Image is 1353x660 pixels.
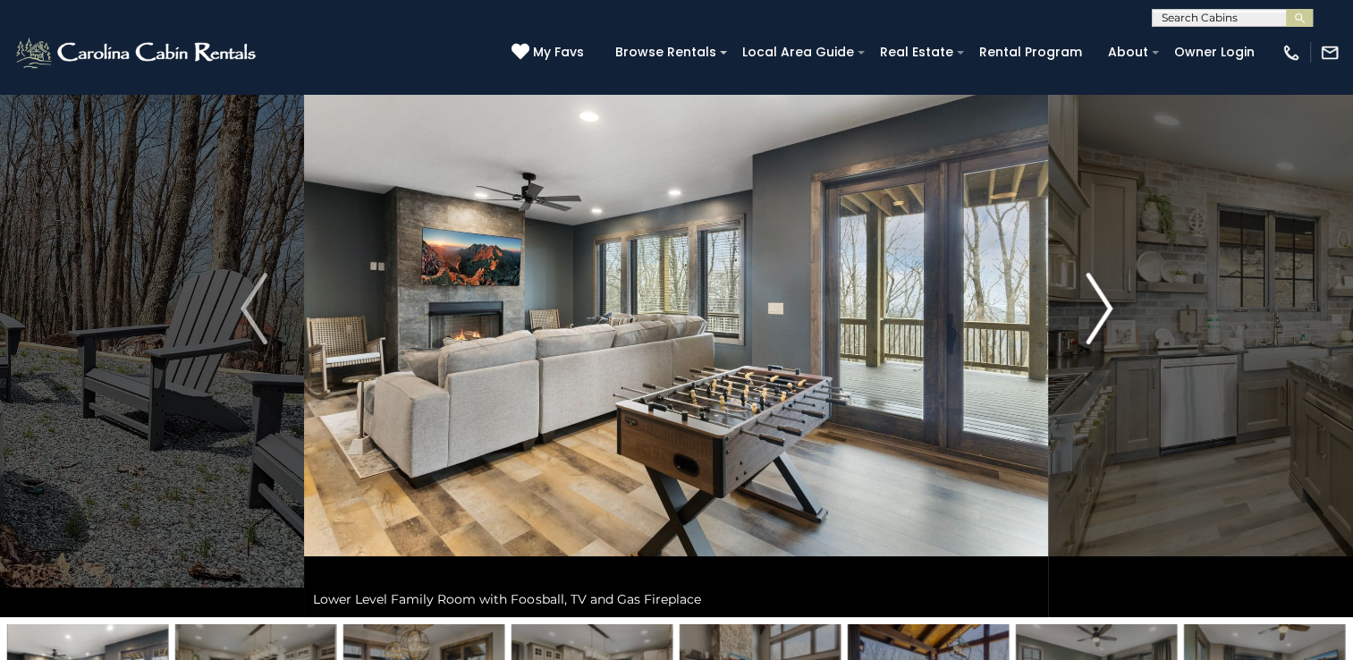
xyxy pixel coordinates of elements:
[1086,273,1112,344] img: arrow
[1165,38,1264,66] a: Owner Login
[1281,43,1301,63] img: phone-regular-white.png
[304,581,1048,617] div: Lower Level Family Room with Foosball, TV and Gas Fireplace
[533,43,584,62] span: My Favs
[241,273,267,344] img: arrow
[512,43,588,63] a: My Favs
[871,38,962,66] a: Real Estate
[1320,43,1340,63] img: mail-regular-white.png
[970,38,1091,66] a: Rental Program
[733,38,863,66] a: Local Area Guide
[13,35,261,71] img: White-1-2.png
[1099,38,1157,66] a: About
[606,38,725,66] a: Browse Rentals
